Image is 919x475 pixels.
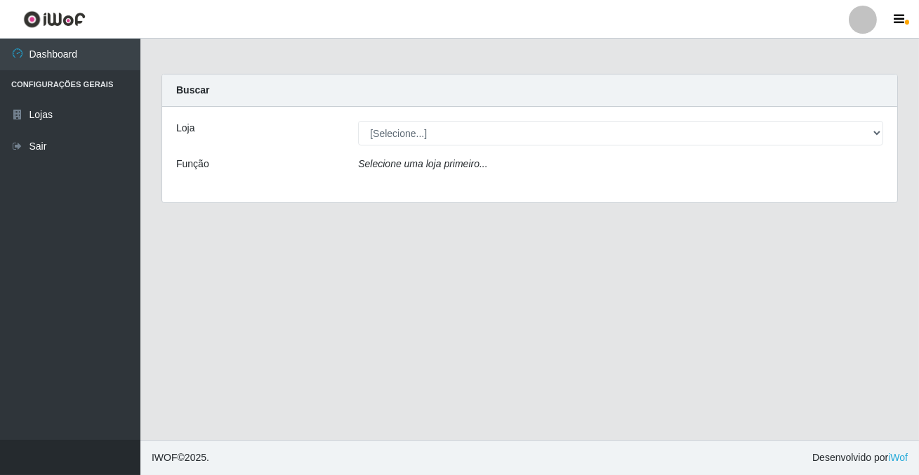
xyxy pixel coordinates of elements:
[176,84,209,96] strong: Buscar
[23,11,86,28] img: CoreUI Logo
[812,450,908,465] span: Desenvolvido por
[176,121,194,136] label: Loja
[176,157,209,171] label: Função
[152,452,178,463] span: IWOF
[152,450,209,465] span: © 2025 .
[888,452,908,463] a: iWof
[358,158,487,169] i: Selecione uma loja primeiro...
